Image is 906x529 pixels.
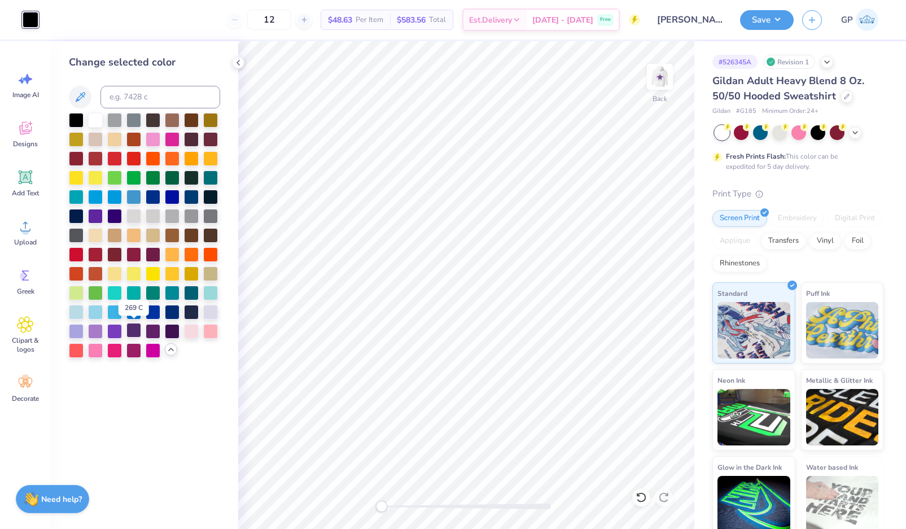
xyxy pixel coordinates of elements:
[806,302,879,359] img: Puff Ink
[356,14,383,26] span: Per Item
[717,461,782,473] span: Glow in the Dark Ink
[41,494,82,505] strong: Need help?
[726,152,786,161] strong: Fresh Prints Flash:
[12,189,39,198] span: Add Text
[328,14,352,26] span: $48.63
[14,238,37,247] span: Upload
[712,74,864,103] span: Gildan Adult Heavy Blend 8 Oz. 50/50 Hooded Sweatshirt
[841,14,853,27] span: GP
[762,107,819,116] span: Minimum Order: 24 +
[119,300,149,316] div: 269 C
[761,233,806,250] div: Transfers
[712,210,767,227] div: Screen Print
[806,389,879,445] img: Metallic & Glitter Ink
[600,16,611,24] span: Free
[844,233,871,250] div: Foil
[649,65,671,88] img: Back
[771,210,824,227] div: Embroidery
[653,94,667,104] div: Back
[397,14,426,26] span: $583.56
[717,287,747,299] span: Standard
[828,210,882,227] div: Digital Print
[717,302,790,359] img: Standard
[836,8,883,31] a: GP
[376,501,387,512] div: Accessibility label
[806,374,873,386] span: Metallic & Glitter Ink
[740,10,794,30] button: Save
[736,107,756,116] span: # G185
[717,374,745,386] span: Neon Ink
[726,151,865,172] div: This color can be expedited for 5 day delivery.
[12,90,39,99] span: Image AI
[69,55,220,70] div: Change selected color
[712,107,730,116] span: Gildan
[649,8,732,31] input: Untitled Design
[247,10,291,30] input: – –
[717,389,790,445] img: Neon Ink
[532,14,593,26] span: [DATE] - [DATE]
[100,86,220,108] input: e.g. 7428 c
[13,139,38,148] span: Designs
[712,233,758,250] div: Applique
[809,233,841,250] div: Vinyl
[763,55,815,69] div: Revision 1
[806,461,858,473] span: Water based Ink
[429,14,446,26] span: Total
[856,8,878,31] img: Gene Padilla
[7,336,44,354] span: Clipart & logos
[469,14,512,26] span: Est. Delivery
[12,394,39,403] span: Decorate
[712,187,883,200] div: Print Type
[712,255,767,272] div: Rhinestones
[17,287,34,296] span: Greek
[712,55,758,69] div: # 526345A
[806,287,830,299] span: Puff Ink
